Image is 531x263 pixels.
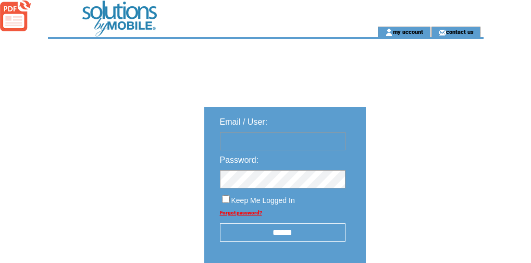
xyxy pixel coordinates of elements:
[438,28,446,37] img: contact_us_icon.gif
[220,210,262,216] a: Forgot password?
[393,28,423,35] a: my account
[220,156,259,164] span: Password:
[220,117,268,126] span: Email / User:
[446,28,474,35] a: contact us
[231,196,295,205] span: Keep Me Logged In
[385,28,393,37] img: account_icon.gif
